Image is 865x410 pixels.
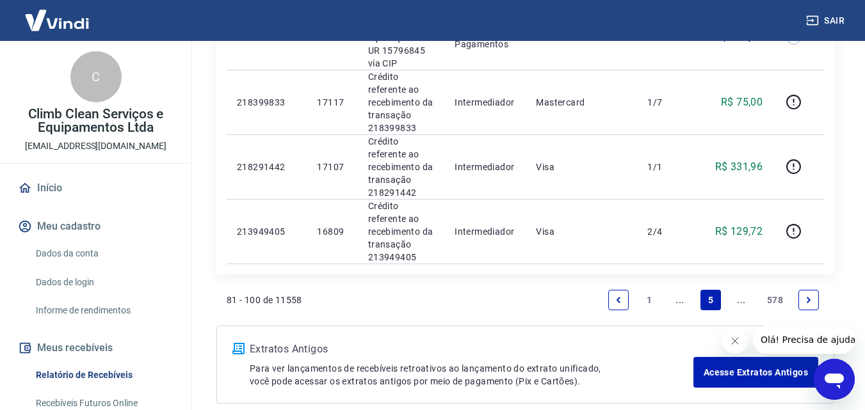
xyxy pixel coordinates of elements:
iframe: Fechar mensagem [722,328,748,354]
img: Vindi [15,1,99,40]
p: 218291442 [237,161,296,173]
img: ícone [232,343,245,354]
p: Para ver lançamentos de recebíveis retroativos ao lançamento do extrato unificado, você pode aces... [250,362,693,388]
p: R$ 331,96 [715,159,763,175]
p: 16809 [317,225,347,238]
a: Acesse Extratos Antigos [693,357,818,388]
a: Dados da conta [31,240,176,267]
p: Intermediador [455,161,515,173]
a: Jump backward [670,290,690,310]
a: Jump forward [731,290,752,310]
p: Intermediador [455,96,515,109]
p: Extratos Antigos [250,342,693,357]
a: Page 578 [762,290,788,310]
p: 2/4 [647,225,685,238]
a: Relatório de Recebíveis [31,362,176,388]
iframe: Botão para abrir a janela de mensagens [814,359,855,400]
p: 1/1 [647,161,685,173]
a: Page 5 is your current page [700,290,721,310]
p: Visa [536,161,627,173]
button: Meu cadastro [15,212,176,240]
p: Climb Clean Serviços e Equipamentos Ltda [10,107,181,134]
p: R$ 75,00 [721,95,763,110]
p: Intermediador [455,225,515,238]
ul: Pagination [603,285,824,315]
p: 17117 [317,96,347,109]
p: Crédito referente ao recebimento da transação 218291442 [368,135,434,199]
p: 81 - 100 de 11558 [227,294,302,306]
p: 17107 [317,161,347,173]
span: Olá! Precisa de ajuda? [8,9,108,19]
a: Previous page [608,290,629,310]
iframe: Mensagem da empresa [753,326,855,354]
p: Crédito referente ao recebimento da transação 218399833 [368,70,434,134]
a: Informe de rendimentos [31,297,176,324]
p: R$ 129,72 [715,224,763,239]
p: Crédito referente ao recebimento da transação 213949405 [368,200,434,264]
a: Page 1 [639,290,659,310]
div: C [70,51,122,102]
button: Meus recebíveis [15,334,176,362]
p: Visa [536,225,627,238]
a: Dados de login [31,269,176,296]
p: 213949405 [237,225,296,238]
p: Mastercard [536,96,627,109]
button: Sair [804,9,850,33]
a: Início [15,174,176,202]
p: [EMAIL_ADDRESS][DOMAIN_NAME] [25,139,166,153]
p: 1/7 [647,96,685,109]
p: 218399833 [237,96,296,109]
a: Next page [798,290,819,310]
